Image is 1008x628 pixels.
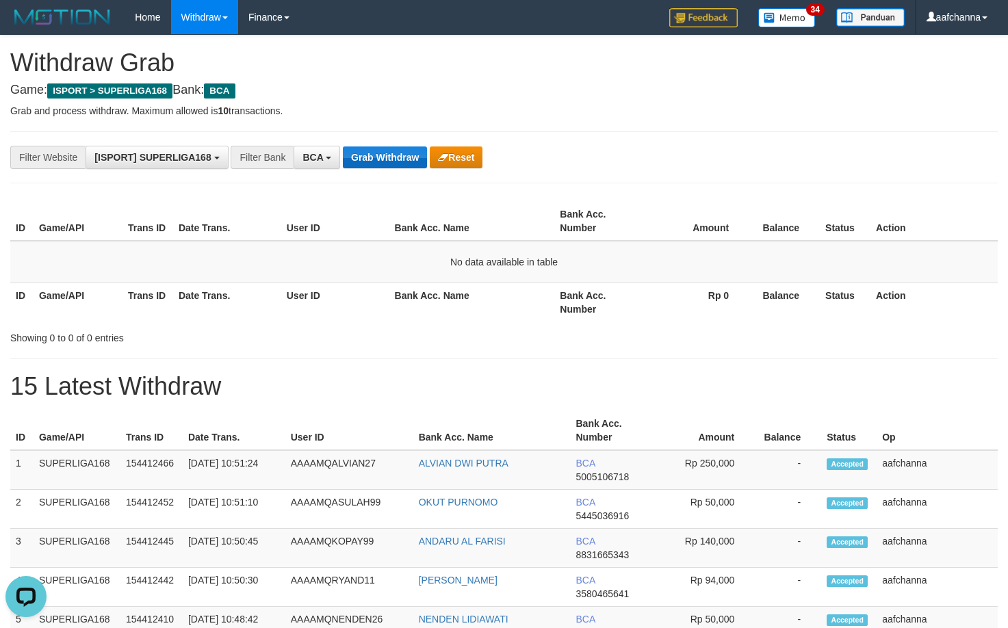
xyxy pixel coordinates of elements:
span: 34 [806,3,825,16]
th: Bank Acc. Name [413,411,571,450]
span: Accepted [827,536,868,548]
th: Op [877,411,998,450]
button: [ISPORT] SUPERLIGA168 [86,146,228,169]
td: aafchanna [877,568,998,607]
img: panduan.png [836,8,905,27]
span: BCA [576,575,595,586]
th: Bank Acc. Number [554,202,643,241]
h1: 15 Latest Withdraw [10,373,998,400]
th: ID [10,202,34,241]
th: Date Trans. [183,411,285,450]
th: Trans ID [122,202,173,241]
th: Balance [749,202,820,241]
span: [ISPORT] SUPERLIGA168 [94,152,211,163]
td: AAAAMQRYAND11 [285,568,413,607]
td: SUPERLIGA168 [34,490,120,529]
h4: Game: Bank: [10,83,998,97]
td: [DATE] 10:50:45 [183,529,285,568]
a: ANDARU AL FARISI [419,536,506,547]
td: Rp 94,000 [654,568,755,607]
td: SUPERLIGA168 [34,450,120,490]
td: - [755,490,821,529]
td: Rp 50,000 [654,490,755,529]
td: Rp 250,000 [654,450,755,490]
th: User ID [285,411,413,450]
button: Reset [430,146,482,168]
th: Bank Acc. Name [389,202,555,241]
th: Bank Acc. Number [571,411,655,450]
th: Bank Acc. Name [389,283,555,322]
th: Balance [749,283,820,322]
img: MOTION_logo.png [10,7,114,27]
h1: Withdraw Grab [10,49,998,77]
span: Copy 5445036916 to clipboard [576,510,630,521]
th: ID [10,411,34,450]
span: BCA [576,497,595,508]
span: Copy 8831665343 to clipboard [576,549,630,560]
strong: 10 [218,105,229,116]
span: Copy 5005106718 to clipboard [576,471,630,482]
span: BCA [204,83,235,99]
td: 154412445 [120,529,183,568]
td: 3 [10,529,34,568]
span: BCA [576,614,595,625]
th: Game/API [34,283,122,322]
a: ALVIAN DWI PUTRA [419,458,508,469]
td: AAAAMQKOPAY99 [285,529,413,568]
th: ID [10,283,34,322]
td: [DATE] 10:50:30 [183,568,285,607]
td: AAAAMQASULAH99 [285,490,413,529]
td: Rp 140,000 [654,529,755,568]
span: BCA [576,458,595,469]
td: aafchanna [877,529,998,568]
th: Date Trans. [173,283,281,322]
th: Balance [755,411,821,450]
th: Game/API [34,202,122,241]
a: OKUT PURNOMO [419,497,498,508]
td: [DATE] 10:51:10 [183,490,285,529]
button: BCA [294,146,340,169]
td: AAAAMQALVIAN27 [285,450,413,490]
button: Grab Withdraw [343,146,427,168]
th: User ID [281,202,389,241]
th: Trans ID [122,283,173,322]
td: 1 [10,450,34,490]
td: 154412452 [120,490,183,529]
th: Action [870,202,998,241]
td: aafchanna [877,490,998,529]
td: 154412466 [120,450,183,490]
th: Bank Acc. Number [554,283,643,322]
td: 154412442 [120,568,183,607]
th: Date Trans. [173,202,281,241]
th: Status [820,202,870,241]
span: Accepted [827,614,868,626]
td: 4 [10,568,34,607]
img: Button%20Memo.svg [758,8,816,27]
td: 2 [10,490,34,529]
span: BCA [576,536,595,547]
th: User ID [281,283,389,322]
span: BCA [302,152,323,163]
span: Accepted [827,458,868,470]
span: Accepted [827,497,868,509]
td: - [755,529,821,568]
td: - [755,450,821,490]
td: No data available in table [10,241,998,283]
div: Filter Bank [231,146,294,169]
td: [DATE] 10:51:24 [183,450,285,490]
span: Copy 3580465641 to clipboard [576,588,630,599]
td: SUPERLIGA168 [34,568,120,607]
img: Feedback.jpg [669,8,738,27]
th: Status [820,283,870,322]
span: Accepted [827,575,868,587]
span: ISPORT > SUPERLIGA168 [47,83,172,99]
th: Game/API [34,411,120,450]
th: Trans ID [120,411,183,450]
th: Rp 0 [643,283,749,322]
th: Amount [643,202,749,241]
td: SUPERLIGA168 [34,529,120,568]
th: Amount [654,411,755,450]
td: aafchanna [877,450,998,490]
button: Open LiveChat chat widget [5,5,47,47]
div: Showing 0 to 0 of 0 entries [10,326,410,345]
